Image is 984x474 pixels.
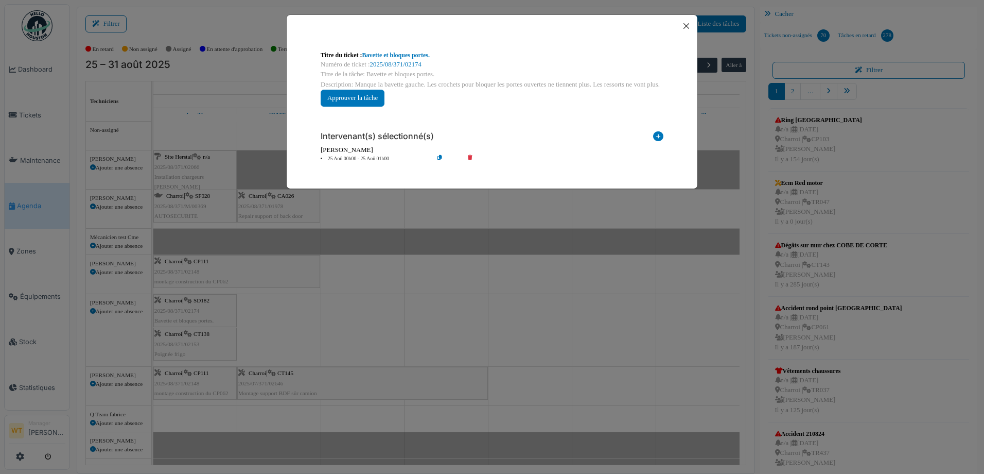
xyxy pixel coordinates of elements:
a: 2025/08/371/02174 [370,61,421,68]
li: 25 Aoû 00h00 - 25 Aoû 01h00 [315,155,433,163]
button: Close [679,19,693,33]
button: Approuver la tâche [321,90,384,107]
a: Bavette et bloques portes. [362,52,430,59]
div: Numéro de ticket : [321,60,663,70]
div: Titre du ticket : [321,50,663,60]
div: Description: Manque la bavette gauche. Les crochets pour bloquer les portes ouvertes ne tiennent ... [321,80,663,90]
div: [PERSON_NAME] [321,145,663,155]
div: Titre de la tâche: Bavette et bloques portes. [321,70,663,79]
h6: Intervenant(s) sélectionné(s) [321,131,434,141]
i: Ajouter [653,131,663,145]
